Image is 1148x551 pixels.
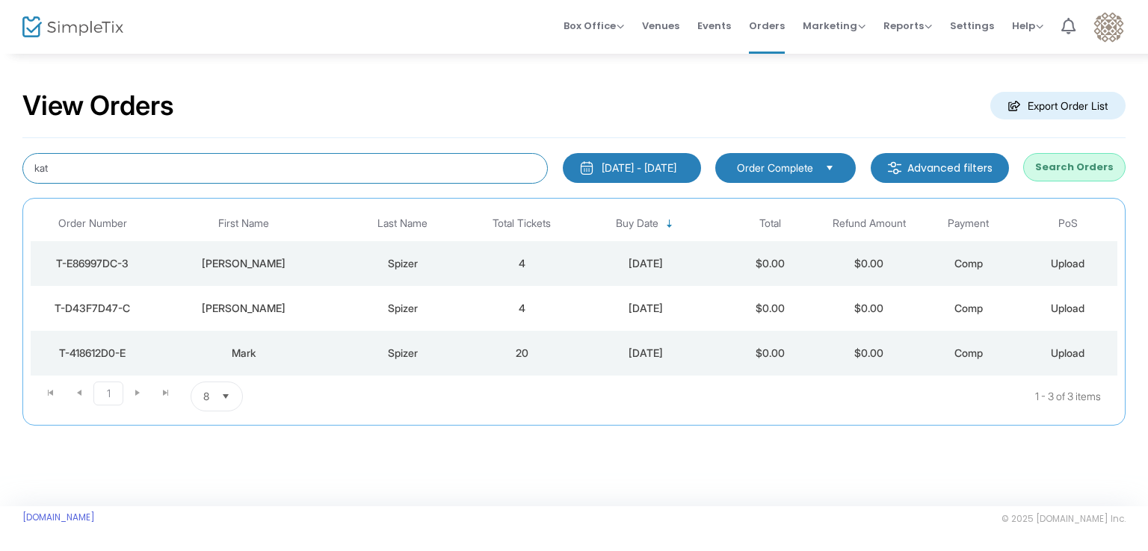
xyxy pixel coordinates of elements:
td: $0.00 [820,286,919,331]
div: Jason [158,301,330,316]
m-button: Advanced filters [871,153,1009,183]
td: $0.00 [720,241,820,286]
span: Comp [954,257,983,270]
span: Upload [1051,346,1084,359]
div: [DATE] - [DATE] [602,161,676,175]
span: © 2025 [DOMAIN_NAME] Inc. [1002,513,1126,525]
div: Mark [158,346,330,361]
span: Last Name [377,217,428,230]
span: Upload [1051,302,1084,314]
m-button: Export Order List [990,92,1126,119]
th: Refund Amount [820,206,919,241]
span: Box Office [564,19,624,33]
td: 20 [472,331,572,376]
td: $0.00 [720,286,820,331]
td: 4 [472,241,572,286]
kendo-pager-info: 1 - 3 of 3 items [392,382,1101,411]
span: PoS [1058,217,1078,230]
a: [DOMAIN_NAME] [22,511,95,523]
div: T-D43F7D47-C [34,301,151,316]
span: Buy Date [616,217,658,230]
button: Select [215,382,236,411]
span: First Name [218,217,269,230]
th: Total Tickets [472,206,572,241]
td: $0.00 [820,241,919,286]
span: Page 1 [93,382,123,405]
span: 8 [203,389,209,404]
div: 9/19/2025 [575,256,717,271]
div: Barry [158,256,330,271]
span: Reports [883,19,932,33]
span: Help [1012,19,1043,33]
span: Events [697,7,731,45]
img: monthly [579,161,594,175]
span: Order Complete [737,161,813,175]
span: Orders [749,7,785,45]
span: Comp [954,302,983,314]
span: Venues [642,7,679,45]
img: filter [887,161,902,175]
div: T-418612D0-E [34,346,151,361]
button: Select [819,160,840,176]
td: $0.00 [820,331,919,376]
td: $0.00 [720,331,820,376]
h2: View Orders [22,90,174,122]
th: Total [720,206,820,241]
div: 9/19/2025 [575,301,717,316]
span: Settings [950,7,994,45]
div: Spizer [337,256,469,271]
button: Search Orders [1023,153,1126,181]
div: Data table [31,206,1117,376]
span: Comp [954,346,983,359]
div: T-E86997DC-3 [34,256,151,271]
span: Sortable [664,218,676,230]
div: 9/15/2025 [575,346,717,361]
div: Spizer [337,301,469,316]
span: Marketing [803,19,865,33]
button: [DATE] - [DATE] [563,153,701,183]
div: Spizer [337,346,469,361]
span: Payment [948,217,989,230]
span: Order Number [58,217,127,230]
span: Upload [1051,257,1084,270]
input: Search by name, email, phone, order number, ip address, or last 4 digits of card [22,153,548,184]
td: 4 [472,286,572,331]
